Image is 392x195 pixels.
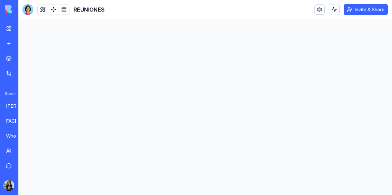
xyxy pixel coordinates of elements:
button: Invite & Share [344,4,388,15]
a: [PERSON_NAME] [2,99,29,113]
a: Wholesale Tracker [2,129,29,143]
div: Wholesale Tracker [6,132,25,139]
div: [PERSON_NAME] [6,103,25,109]
div: FACEBOOK RENT [6,118,25,124]
span: REUNIONES [73,5,104,14]
span: Recent [2,91,16,96]
img: logo [5,5,47,14]
a: FACEBOOK RENT [2,114,29,128]
img: PHOTO-2025-09-15-15-09-07_ggaris.jpg [3,180,14,191]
